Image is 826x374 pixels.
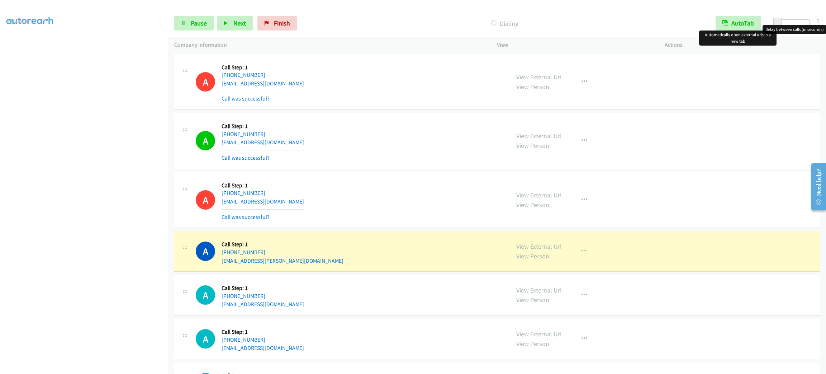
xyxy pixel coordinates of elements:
[196,190,215,210] h1: A
[222,241,343,248] h5: Call Step: 1
[222,301,304,308] a: [EMAIL_ADDRESS][DOMAIN_NAME]
[816,16,820,26] div: 0
[257,16,297,31] a: Finish
[516,73,562,81] a: View External Url
[222,345,304,351] a: [EMAIL_ADDRESS][DOMAIN_NAME]
[222,95,270,102] a: Call was successful?
[516,296,549,304] a: View Person
[233,19,246,27] span: Next
[516,340,549,348] a: View Person
[222,285,304,292] h5: Call Step: 1
[222,257,343,264] a: [EMAIL_ADDRESS][PERSON_NAME][DOMAIN_NAME]
[217,16,253,31] button: Next
[6,17,28,25] a: My Lists
[222,293,265,299] a: [PHONE_NUMBER]
[222,214,270,220] a: Call was successful?
[665,41,820,49] p: Actions
[222,198,304,205] a: [EMAIL_ADDRESS][DOMAIN_NAME]
[222,249,265,256] a: [PHONE_NUMBER]
[274,19,290,27] span: Finish
[196,329,215,349] div: The call is yet to be attempted
[222,64,304,71] h5: Call Step: 1
[805,158,826,215] iframe: Resource Center
[196,285,215,305] h1: A
[516,83,549,91] a: View Person
[196,131,215,150] h1: A
[516,201,549,209] a: View Person
[196,285,215,305] div: The call is yet to be attempted
[222,328,304,336] h5: Call Step: 1
[516,286,562,294] a: View External Url
[174,41,484,49] p: Company Information
[174,16,214,31] a: Pause
[222,80,304,87] a: [EMAIL_ADDRESS][DOMAIN_NAME]
[516,132,562,140] a: View External Url
[222,123,304,130] h5: Call Step: 1
[222,190,265,196] a: [PHONE_NUMBER]
[222,139,304,146] a: [EMAIL_ADDRESS][DOMAIN_NAME]
[6,32,168,373] iframe: To enrich screen reader interactions, please activate Accessibility in Grammarly extension settings
[497,41,652,49] p: View
[516,252,549,260] a: View Person
[222,336,265,343] a: [PHONE_NUMBER]
[222,154,270,161] a: Call was successful?
[191,19,207,27] span: Pause
[516,242,562,251] a: View External Url
[516,191,562,199] a: View External Url
[516,330,562,338] a: View External Url
[699,31,777,46] div: Automatically open external urls in a new tab
[307,19,703,28] p: Dialing
[222,182,304,189] h5: Call Step: 1
[222,71,265,78] a: [PHONE_NUMBER]
[196,329,215,349] h1: A
[196,72,215,92] h1: A
[516,141,549,150] a: View Person
[222,131,265,137] a: [PHONE_NUMBER]
[196,242,215,261] h1: A
[716,16,761,31] button: AutoTab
